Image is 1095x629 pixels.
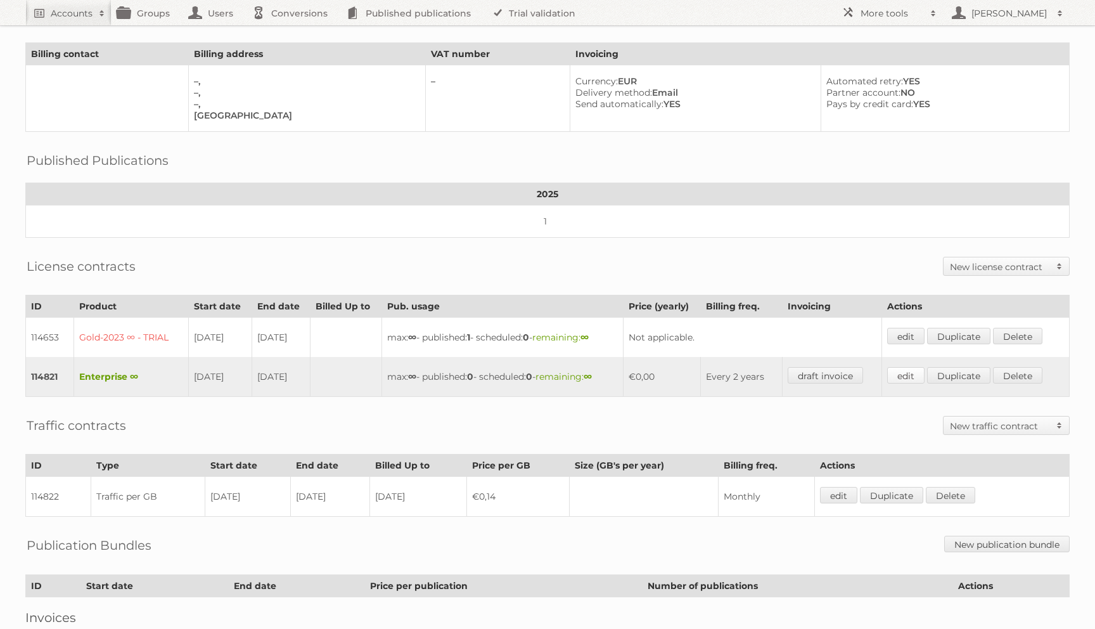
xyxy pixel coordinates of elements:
strong: 1 [467,332,470,343]
td: Enterprise ∞ [74,357,189,397]
span: remaining: [535,371,592,382]
th: Billing freq. [701,295,782,318]
td: [DATE] [189,357,252,397]
th: Start date [81,575,229,597]
td: Not applicable. [623,318,881,358]
span: remaining: [532,332,589,343]
th: Billed Up to [310,295,381,318]
td: Every 2 years [701,357,782,397]
th: Start date [189,295,252,318]
a: Duplicate [860,487,923,503]
a: Delete [926,487,975,503]
th: Type [91,455,205,477]
th: Size (GB's per year) [570,455,719,477]
a: New license contract [944,257,1069,275]
div: Email [575,87,810,98]
td: Monthly [719,477,815,517]
td: – [425,65,570,132]
th: 2025 [26,183,1070,205]
td: 114653 [26,318,74,358]
strong: ∞ [584,371,592,382]
h2: Invoices [25,610,1070,625]
strong: ∞ [408,332,416,343]
th: Invoicing [570,43,1069,65]
div: –, [194,98,414,110]
th: Product [74,295,189,318]
h2: Traffic contracts [27,416,126,435]
strong: 0 [523,332,529,343]
td: 1 [26,205,1070,238]
h2: Publication Bundles [27,536,151,555]
a: New traffic contract [944,417,1069,434]
a: Duplicate [927,328,990,344]
div: –, [194,87,414,98]
a: Delete [993,367,1042,384]
th: Pub. usage [381,295,623,318]
h2: Published Publications [27,151,169,170]
div: YES [826,98,1059,110]
a: Delete [993,328,1042,344]
span: Toggle [1050,417,1069,434]
span: Partner account: [826,87,900,98]
h2: [PERSON_NAME] [968,7,1051,20]
th: Billing freq. [719,455,815,477]
span: Send automatically: [575,98,663,110]
div: EUR [575,75,810,87]
td: [DATE] [370,477,467,517]
div: NO [826,87,1059,98]
a: New publication bundle [944,536,1070,552]
th: Billing address [189,43,425,65]
strong: ∞ [580,332,589,343]
a: draft invoice [788,367,863,384]
th: Billing contact [26,43,189,65]
a: edit [887,328,925,344]
span: Toggle [1050,257,1069,275]
div: YES [826,75,1059,87]
th: Price per publication [365,575,643,597]
h2: License contracts [27,257,136,276]
th: ID [26,295,74,318]
td: max: - published: - scheduled: - [381,318,623,358]
td: Gold-2023 ∞ - TRIAL [74,318,189,358]
td: €0,14 [467,477,570,517]
a: edit [887,367,925,384]
td: Traffic per GB [91,477,205,517]
strong: 0 [467,371,473,382]
td: [DATE] [189,318,252,358]
span: Currency: [575,75,618,87]
th: Number of publications [643,575,952,597]
td: [DATE] [291,477,370,517]
h2: New traffic contract [950,420,1050,432]
th: Start date [205,455,290,477]
div: –, [194,75,414,87]
span: Pays by credit card: [826,98,913,110]
th: ID [26,575,81,597]
a: Duplicate [927,367,990,384]
th: Actions [882,295,1070,318]
h2: New license contract [950,261,1050,273]
td: max: - published: - scheduled: - [381,357,623,397]
th: End date [252,295,310,318]
div: YES [575,98,810,110]
a: edit [820,487,857,503]
td: 114821 [26,357,74,397]
strong: 0 [526,371,532,382]
td: €0,00 [623,357,701,397]
th: ID [26,455,91,477]
span: Delivery method: [575,87,652,98]
th: Billed Up to [370,455,467,477]
td: 114822 [26,477,91,517]
td: [DATE] [252,318,310,358]
span: Automated retry: [826,75,903,87]
td: [DATE] [252,357,310,397]
th: Price per GB [467,455,570,477]
th: Invoicing [782,295,882,318]
th: VAT number [425,43,570,65]
th: Actions [952,575,1069,597]
h2: More tools [861,7,924,20]
strong: ∞ [408,371,416,382]
th: End date [229,575,365,597]
th: Price (yearly) [623,295,701,318]
td: [DATE] [205,477,290,517]
div: [GEOGRAPHIC_DATA] [194,110,414,121]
